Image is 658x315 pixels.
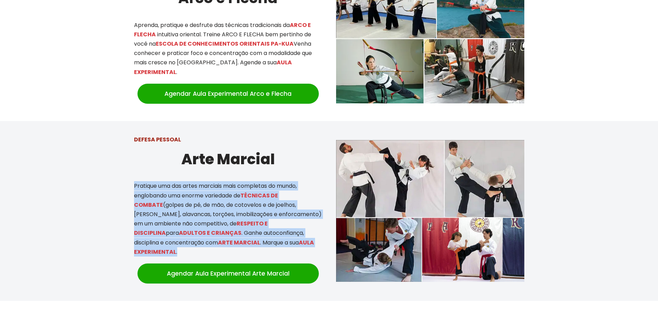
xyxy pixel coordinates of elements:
p: Aprenda, pratique e desfrute das técnicas tradicionais da intuitiva oriental. Treine ARCO E FLECH... [134,20,322,77]
mark: ARCO E FLECHA [134,21,311,38]
h2: Arte Marcial [134,148,322,171]
mark: TÉCNICAS DE COMBATE [134,192,278,209]
mark: AULA EXPERIMENTAL [134,58,292,76]
strong: DEFESA PESSOAL [134,136,181,143]
a: Agendar Aula Experimental Arte Marcial [137,263,319,284]
mark: ARTE MARCIAL [218,239,260,247]
mark: ADULTOS E CRIANÇAS [179,229,241,237]
a: Agendar Aula Experimental Arco e Flecha [137,84,319,104]
mark: ESCOLA DE CONHECIMENTOS ORIENTAIS PA-KUA [156,40,294,48]
mark: AULA EXPERIMENTAL [134,239,314,256]
p: Pratique uma das artes marciais mais completas do mundo, englobando uma enorme variedade de (golp... [134,181,322,257]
